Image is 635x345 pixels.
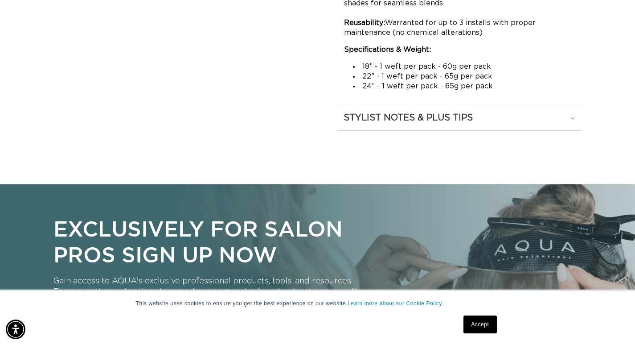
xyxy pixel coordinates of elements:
[337,105,582,130] summary: STYLIST NOTES & PLUS TIPS
[353,71,574,81] li: 22” - 1 weft per pack - 65g per pack
[136,299,500,308] p: This website uses cookies to ensure you get the best experience on our website.
[353,81,574,91] li: 24” - 1 weft per pack - 65g per pack
[53,216,360,267] p: Exclusively for Salon Pros Sign Up Now
[348,300,443,307] a: Learn more about our Cookie Policy.
[344,19,385,26] strong: Reusability:
[6,320,25,339] div: Accessibility Menu
[463,316,496,333] a: Accept
[590,302,635,345] iframe: Chat Widget
[344,112,473,124] h2: STYLIST NOTES & PLUS TIPS
[353,62,574,71] li: 18” - 1 weft per pack - 60g per pack
[344,46,431,53] strong: Specifications & Weight:
[53,276,360,308] p: Gain access to AQUA's exclusive professional products, tools, and resources. From premium extensi...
